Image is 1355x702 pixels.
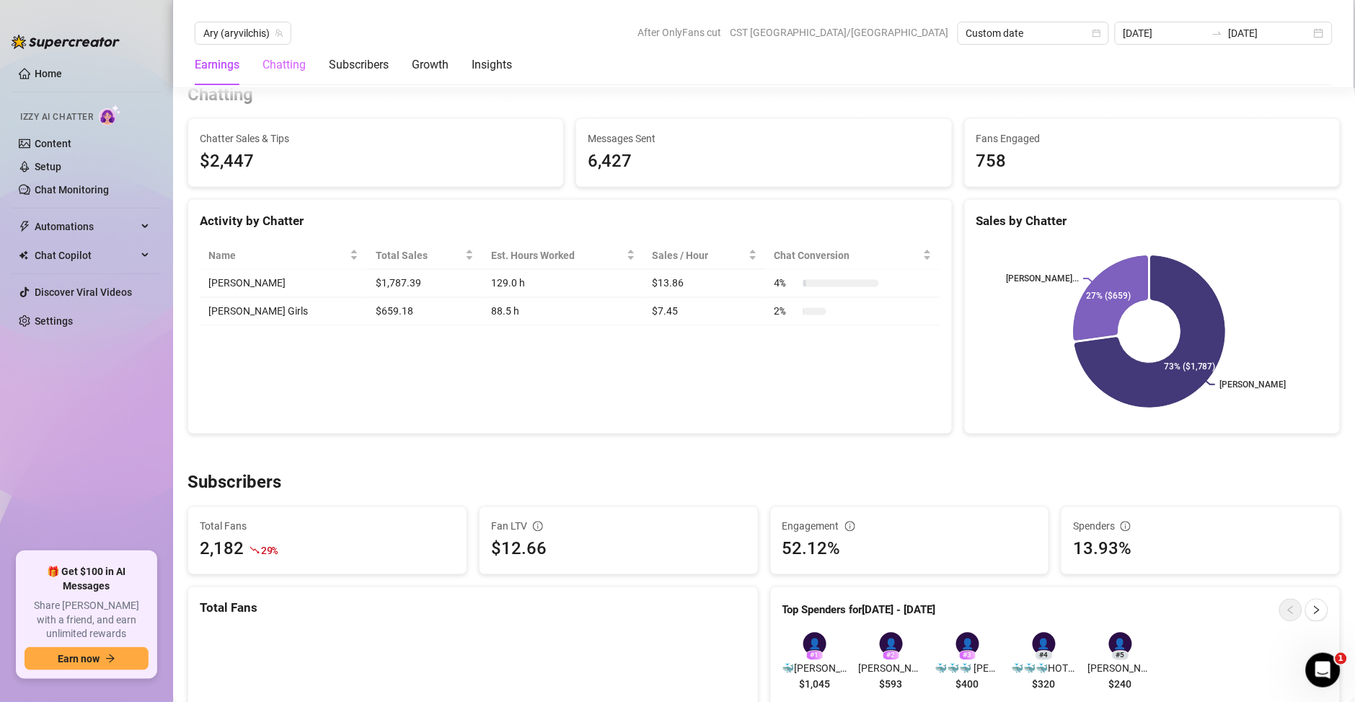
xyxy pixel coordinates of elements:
span: info-circle [533,522,543,532]
span: Izzy AI Chatter [20,110,93,124]
div: 52.12% [782,536,1038,563]
span: 4 % [774,276,798,291]
a: Discover Viral Videos [35,286,132,298]
div: # 2 [883,651,900,661]
span: Chat Copilot [35,244,137,267]
button: Earn nowarrow-right [25,647,149,670]
a: Content [35,138,71,149]
div: Growth [412,56,449,74]
span: fall [250,545,260,556]
span: Total Sales [376,247,462,263]
span: 🐳🐳🐳 [PERSON_NAME] 36 cumple [DATE] [935,661,1000,677]
th: Sales / Hour [644,242,766,270]
span: Chatter Sales & Tips [200,131,552,146]
div: Insights [472,56,512,74]
span: info-circle [845,522,855,532]
td: [PERSON_NAME] [200,270,367,298]
a: Home [35,68,62,79]
span: Automations [35,215,137,238]
span: 1 [1336,653,1347,664]
div: Est. Hours Worked [491,247,623,263]
h3: Subscribers [187,472,281,495]
iframe: Intercom live chat [1306,653,1341,688]
span: 🐳[PERSON_NAME] ,Cumple el 5 de abril [782,661,847,677]
span: arrow-right [105,654,115,664]
span: Fans Engaged [976,131,1328,146]
div: Spenders [1073,519,1328,535]
span: After OnlyFans cut [637,22,721,43]
div: 13.93% [1073,536,1328,563]
span: Total Fans [200,519,455,535]
span: Ary (aryvilchis) [203,22,283,44]
span: to [1211,27,1223,39]
td: 88.5 h [482,298,643,326]
span: right [1312,605,1322,615]
span: team [275,29,283,38]
div: 758 [976,148,1328,175]
th: Chat Conversion [766,242,940,270]
div: 6,427 [588,148,940,175]
th: Total Sales [367,242,482,270]
div: Sales by Chatter [976,211,1328,231]
div: $12.66 [491,536,746,563]
span: thunderbolt [19,221,30,232]
article: Top Spenders for [DATE] - [DATE] [782,602,936,620]
span: Custom date [966,22,1100,44]
span: Sales / Hour [653,247,746,263]
span: $2,447 [200,148,552,175]
td: 129.0 h [482,270,643,298]
span: Name [208,247,347,263]
div: 👤 [803,633,826,656]
span: Earn now [58,653,100,664]
h3: Chatting [187,84,253,107]
a: Settings [35,315,73,327]
text: [PERSON_NAME]... [1006,273,1079,284]
input: Start date [1124,25,1206,41]
td: $13.86 [644,270,766,298]
span: 🐳🐳🐳HOT [PERSON_NAME] [1012,661,1077,677]
span: Chat Conversion [774,247,920,263]
div: # 5 [1112,651,1129,661]
img: logo-BBDzfeDw.svg [12,35,120,49]
a: Chat Monitoring [35,184,109,196]
span: $240 [1109,677,1132,693]
div: Earnings [195,56,239,74]
td: $659.18 [367,298,482,326]
th: Name [200,242,367,270]
input: End date [1229,25,1311,41]
div: Activity by Chatter [200,211,940,231]
text: [PERSON_NAME] [1219,379,1286,390]
img: AI Chatter [99,105,121,126]
div: # 1 [806,651,824,661]
div: Subscribers [329,56,389,74]
span: $1,045 [799,677,830,693]
span: swap-right [1211,27,1223,39]
div: Chatting [262,56,306,74]
span: 29 % [261,544,278,558]
span: info-circle [1121,522,1131,532]
td: $1,787.39 [367,270,482,298]
span: CST [GEOGRAPHIC_DATA]/[GEOGRAPHIC_DATA] [730,22,949,43]
div: 2,182 [200,536,244,563]
span: [PERSON_NAME] [1088,661,1153,677]
span: Share [PERSON_NAME] with a friend, and earn unlimited rewards [25,599,149,641]
span: $320 [1033,677,1056,693]
td: [PERSON_NAME] Girls [200,298,367,326]
div: 👤 [1033,633,1056,656]
span: $400 [956,677,979,693]
div: Total Fans [200,599,746,618]
td: $7.45 [644,298,766,326]
span: $593 [880,677,903,693]
span: Messages Sent [588,131,940,146]
span: [PERSON_NAME] [859,661,924,677]
div: # 3 [959,651,976,661]
span: calendar [1093,29,1101,38]
div: 👤 [956,633,979,656]
span: 2 % [774,304,798,320]
div: Engagement [782,519,1038,535]
a: Setup [35,161,61,172]
div: 👤 [1109,633,1132,656]
div: Fan LTV [491,519,746,535]
span: 🎁 Get $100 in AI Messages [25,565,149,593]
img: Chat Copilot [19,250,28,260]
